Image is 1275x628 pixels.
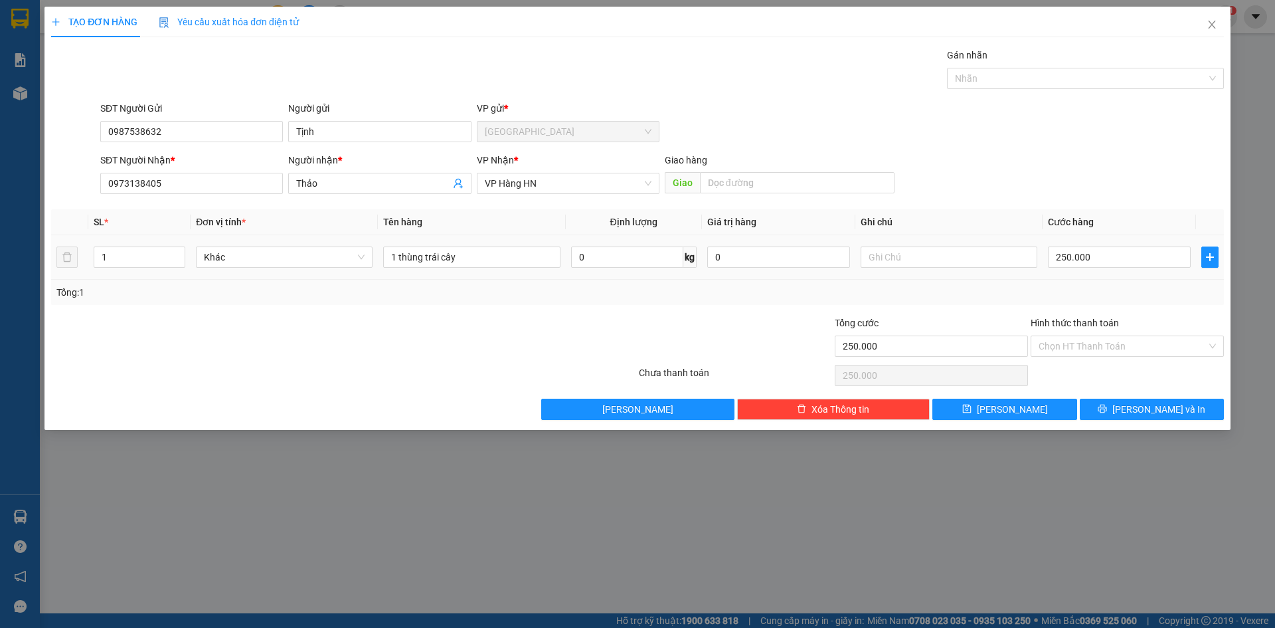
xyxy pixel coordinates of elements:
span: Tên hàng [383,217,422,227]
div: Người gửi [288,101,471,116]
span: Cước hàng [1048,217,1094,227]
div: Người nhận [288,153,471,167]
span: user-add [453,178,464,189]
div: Tổng: 1 [56,285,492,300]
span: delete [797,404,806,415]
button: Close [1193,7,1231,44]
input: 0 [707,247,850,268]
span: Giao [665,172,700,193]
span: Định lượng [610,217,657,227]
span: [PERSON_NAME] và In [1112,402,1205,417]
button: deleteXóa Thông tin [737,399,930,420]
input: VD: Bàn, Ghế [383,247,560,268]
span: printer [1098,404,1107,415]
span: SL [94,217,104,227]
input: Ghi Chú [861,247,1037,268]
span: Xóa Thông tin [811,402,869,417]
span: VP Hàng HN [485,173,651,193]
span: close [1207,19,1217,30]
div: SĐT Người Gửi [100,101,283,116]
label: Gán nhãn [947,50,987,60]
div: VP gửi [477,101,659,116]
span: Giao hàng [665,155,707,165]
span: save [962,404,972,415]
span: plus [51,17,60,27]
span: Đơn vị tính [196,217,246,227]
button: delete [56,247,78,268]
span: Khác [204,247,365,267]
span: [PERSON_NAME] [977,402,1048,417]
div: Chưa thanh toán [637,366,833,389]
label: Hình thức thanh toán [1031,318,1119,328]
button: [PERSON_NAME] [541,399,734,420]
span: Giá trị hàng [707,217,756,227]
th: Ghi chú [855,209,1043,235]
span: TẠO ĐƠN HÀNG [51,17,137,27]
div: SĐT Người Nhận [100,153,283,167]
span: Yêu cầu xuất hóa đơn điện tử [159,17,299,27]
button: save[PERSON_NAME] [932,399,1076,420]
span: kg [683,247,697,268]
span: [PERSON_NAME] [602,402,673,417]
span: plus [1202,252,1218,262]
span: Đà Lạt [485,122,651,142]
span: Tổng cước [835,318,879,328]
button: plus [1201,247,1219,268]
span: VP Nhận [477,155,514,165]
button: printer[PERSON_NAME] và In [1080,399,1224,420]
img: icon [159,17,169,28]
input: Dọc đường [700,172,894,193]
